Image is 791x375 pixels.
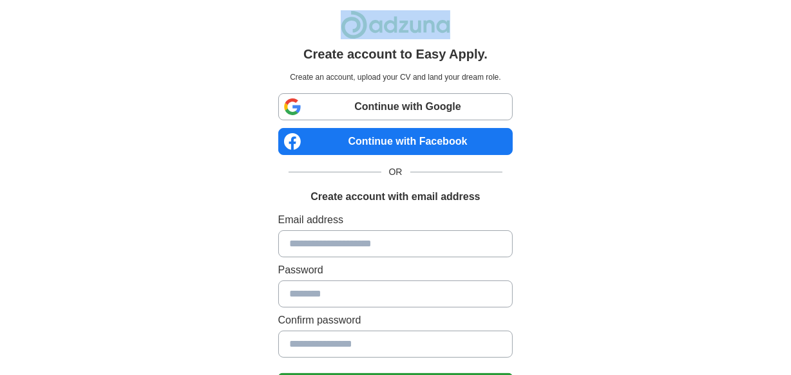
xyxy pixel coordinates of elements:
span: OR [381,165,410,179]
img: Adzuna logo [341,10,450,39]
h1: Create account with email address [310,189,480,205]
label: Confirm password [278,313,513,328]
h1: Create account to Easy Apply. [303,44,488,64]
label: Email address [278,212,513,228]
a: Continue with Facebook [278,128,513,155]
p: Create an account, upload your CV and land your dream role. [281,71,511,83]
a: Continue with Google [278,93,513,120]
label: Password [278,262,513,278]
